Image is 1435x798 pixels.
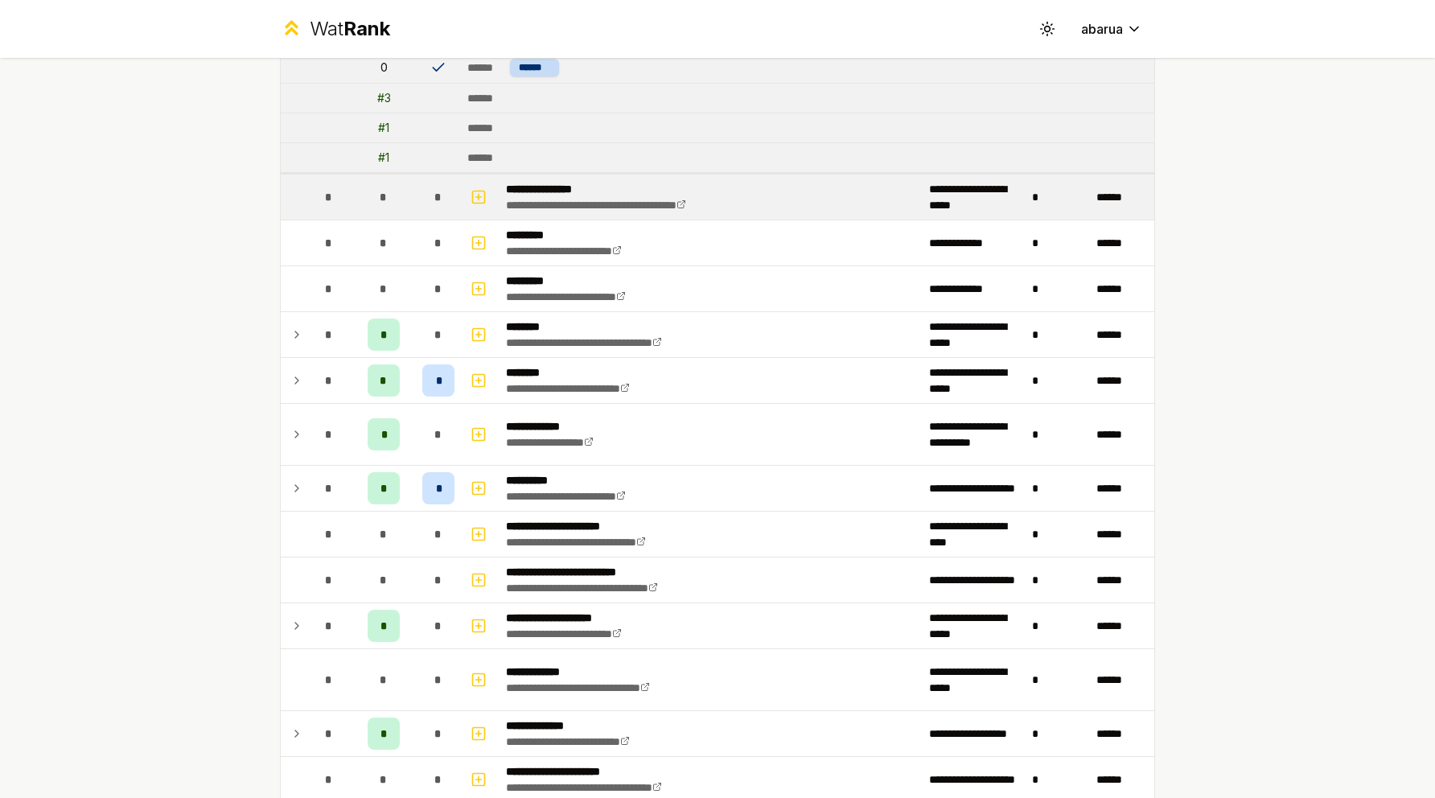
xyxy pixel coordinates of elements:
button: abarua [1068,14,1155,43]
div: Wat [310,16,390,42]
td: 0 [352,52,416,83]
div: # 3 [377,90,391,106]
span: abarua [1081,19,1123,39]
span: Rank [343,17,390,40]
a: WatRank [280,16,390,42]
div: # 1 [378,120,389,136]
div: # 1 [378,150,389,166]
